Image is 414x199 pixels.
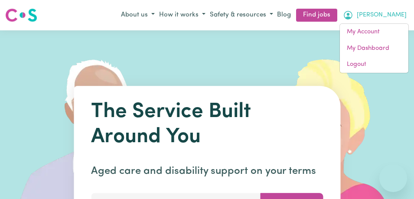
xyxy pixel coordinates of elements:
a: Find jobs [296,9,337,22]
p: Aged care and disability support on your terms [91,163,323,179]
button: My Account [341,8,409,23]
h1: The Service Built Around You [91,100,323,150]
button: How it works [157,8,208,23]
img: Careseekers logo [5,7,37,23]
span: [PERSON_NAME] [357,10,407,20]
a: My Dashboard [340,40,408,57]
button: About us [119,8,157,23]
div: My Account [339,23,409,73]
a: Careseekers logo [5,5,37,25]
iframe: Button to launch messaging window [379,164,407,192]
a: My Account [340,24,408,40]
button: Safety & resources [208,8,275,23]
a: Blog [275,9,293,22]
a: Logout [340,56,408,73]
